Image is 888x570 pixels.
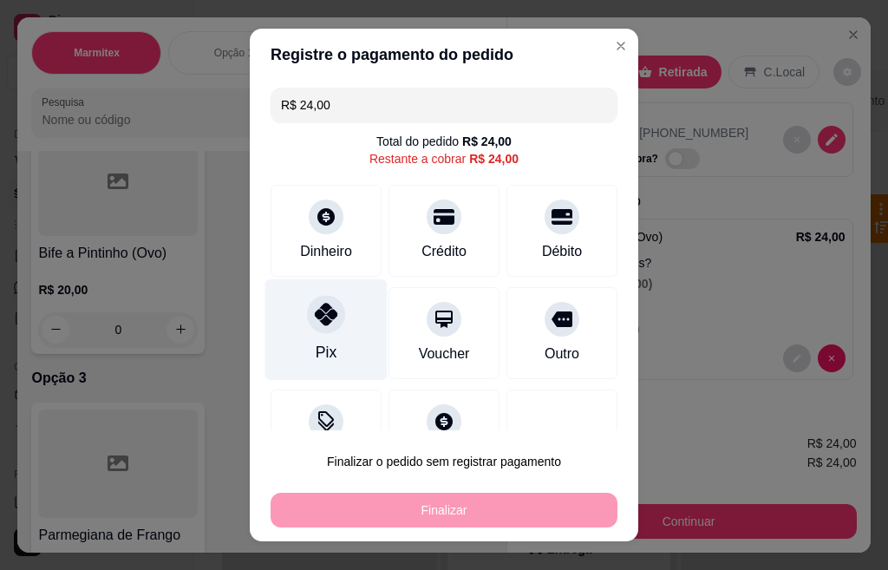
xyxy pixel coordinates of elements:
div: Total do pedido [376,133,512,150]
div: Pix [316,341,336,364]
header: Registre o pagamento do pedido [250,29,638,81]
div: Voucher [419,344,470,364]
div: R$ 24,00 [469,150,519,167]
div: Dinheiro [300,241,352,262]
div: Débito [542,241,582,262]
button: Close [607,32,635,60]
input: Ex.: hambúrguer de cordeiro [281,88,607,122]
div: Crédito [421,241,467,262]
div: R$ 24,00 [462,133,512,150]
button: Finalizar o pedido sem registrar pagamento [271,444,617,479]
div: Restante a cobrar [369,150,519,167]
div: Outro [545,344,579,364]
